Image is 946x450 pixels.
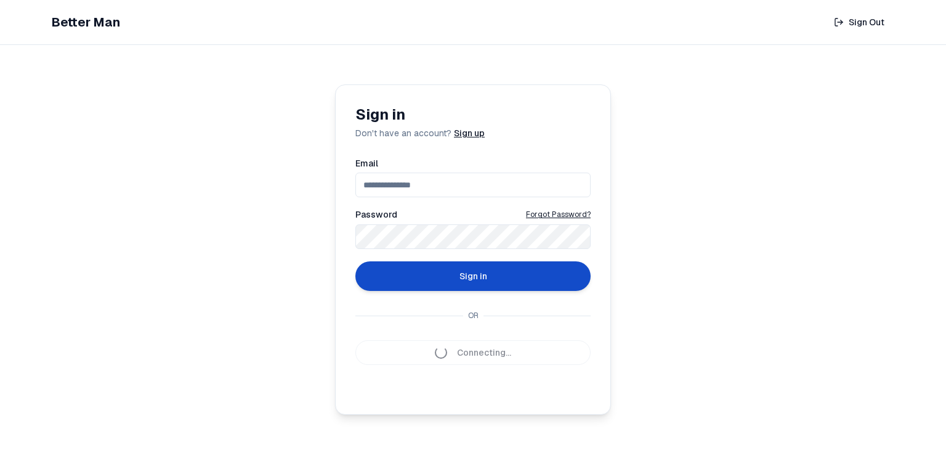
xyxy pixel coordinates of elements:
[526,210,591,219] a: Forgot Password?
[463,311,483,321] span: or
[454,128,485,139] a: Sign up
[355,210,397,219] label: Password
[52,14,120,31] a: Better Man
[824,10,894,35] button: Sign Out
[355,105,591,125] h1: Sign in
[355,261,591,291] button: Sign in
[355,159,591,168] label: Email
[355,127,591,139] div: Don't have an account?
